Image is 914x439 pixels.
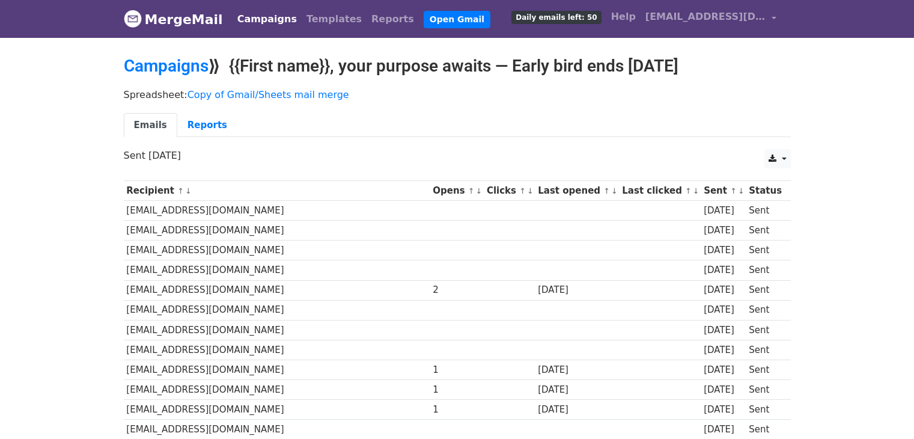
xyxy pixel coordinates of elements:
[124,260,430,280] td: [EMAIL_ADDRESS][DOMAIN_NAME]
[538,363,616,377] div: [DATE]
[430,181,484,201] th: Opens
[124,241,430,260] td: [EMAIL_ADDRESS][DOMAIN_NAME]
[704,204,743,218] div: [DATE]
[603,186,610,195] a: ↑
[685,186,692,195] a: ↑
[433,363,481,377] div: 1
[746,201,784,221] td: Sent
[704,303,743,317] div: [DATE]
[424,11,490,28] a: Open Gmail
[124,340,430,360] td: [EMAIL_ADDRESS][DOMAIN_NAME]
[433,403,481,417] div: 1
[124,181,430,201] th: Recipient
[433,383,481,397] div: 1
[704,403,743,417] div: [DATE]
[645,10,766,24] span: [EMAIL_ADDRESS][DOMAIN_NAME]
[124,88,791,101] p: Spreadsheet:
[704,283,743,297] div: [DATE]
[704,363,743,377] div: [DATE]
[124,149,791,162] p: Sent [DATE]
[746,280,784,300] td: Sent
[484,181,535,201] th: Clicks
[746,320,784,340] td: Sent
[511,11,601,24] span: Daily emails left: 50
[185,186,192,195] a: ↓
[187,89,349,100] a: Copy of Gmail/Sheets mail merge
[704,244,743,257] div: [DATE]
[177,113,237,138] a: Reports
[124,320,430,340] td: [EMAIL_ADDRESS][DOMAIN_NAME]
[302,7,367,31] a: Templates
[746,340,784,360] td: Sent
[704,423,743,437] div: [DATE]
[746,360,784,379] td: Sent
[124,300,430,320] td: [EMAIL_ADDRESS][DOMAIN_NAME]
[124,56,209,76] a: Campaigns
[124,10,142,28] img: MergeMail logo
[124,380,430,400] td: [EMAIL_ADDRESS][DOMAIN_NAME]
[704,383,743,397] div: [DATE]
[535,181,619,201] th: Last opened
[538,283,616,297] div: [DATE]
[124,56,791,76] h2: ⟫ {{First name}}, your purpose awaits — Early bird ends [DATE]
[854,381,914,439] iframe: Chat Widget
[433,283,481,297] div: 2
[730,186,737,195] a: ↑
[124,400,430,420] td: [EMAIL_ADDRESS][DOMAIN_NAME]
[606,5,641,29] a: Help
[746,181,784,201] th: Status
[746,300,784,320] td: Sent
[746,260,784,280] td: Sent
[641,5,781,33] a: [EMAIL_ADDRESS][DOMAIN_NAME]
[476,186,483,195] a: ↓
[233,7,302,31] a: Campaigns
[693,186,699,195] a: ↓
[538,403,616,417] div: [DATE]
[468,186,475,195] a: ↑
[611,186,618,195] a: ↓
[746,221,784,241] td: Sent
[538,383,616,397] div: [DATE]
[124,113,177,138] a: Emails
[704,324,743,337] div: [DATE]
[507,5,606,29] a: Daily emails left: 50
[124,221,430,241] td: [EMAIL_ADDRESS][DOMAIN_NAME]
[746,400,784,420] td: Sent
[738,186,745,195] a: ↓
[704,263,743,277] div: [DATE]
[124,201,430,221] td: [EMAIL_ADDRESS][DOMAIN_NAME]
[124,7,223,32] a: MergeMail
[746,380,784,400] td: Sent
[704,224,743,238] div: [DATE]
[527,186,534,195] a: ↓
[124,280,430,300] td: [EMAIL_ADDRESS][DOMAIN_NAME]
[177,186,184,195] a: ↑
[620,181,701,201] th: Last clicked
[704,343,743,357] div: [DATE]
[124,360,430,379] td: [EMAIL_ADDRESS][DOMAIN_NAME]
[367,7,419,31] a: Reports
[701,181,746,201] th: Sent
[519,186,526,195] a: ↑
[746,241,784,260] td: Sent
